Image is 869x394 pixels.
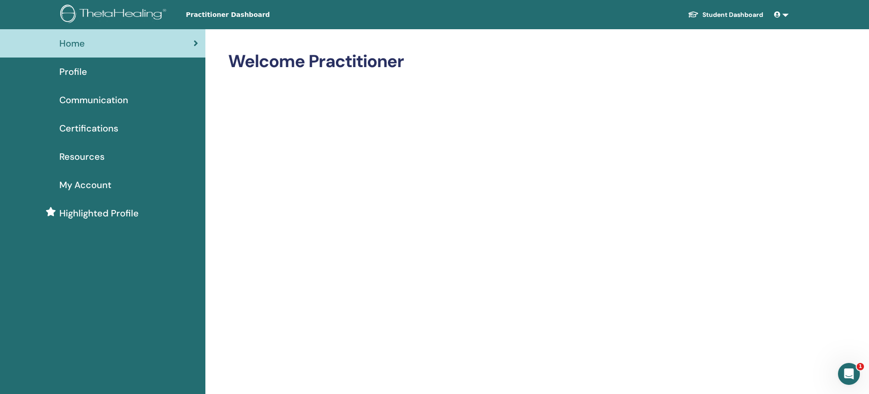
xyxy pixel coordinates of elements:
iframe: Intercom live chat [838,363,860,385]
span: Resources [59,150,105,163]
span: Highlighted Profile [59,206,139,220]
span: My Account [59,178,111,192]
span: Profile [59,65,87,79]
span: Practitioner Dashboard [186,10,323,20]
h2: Welcome Practitioner [228,51,775,72]
a: Student Dashboard [681,6,770,23]
img: graduation-cap-white.svg [688,11,699,18]
span: Home [59,37,85,50]
span: Certifications [59,121,118,135]
span: 1 [857,363,864,370]
img: logo.png [60,5,169,25]
span: Communication [59,93,128,107]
